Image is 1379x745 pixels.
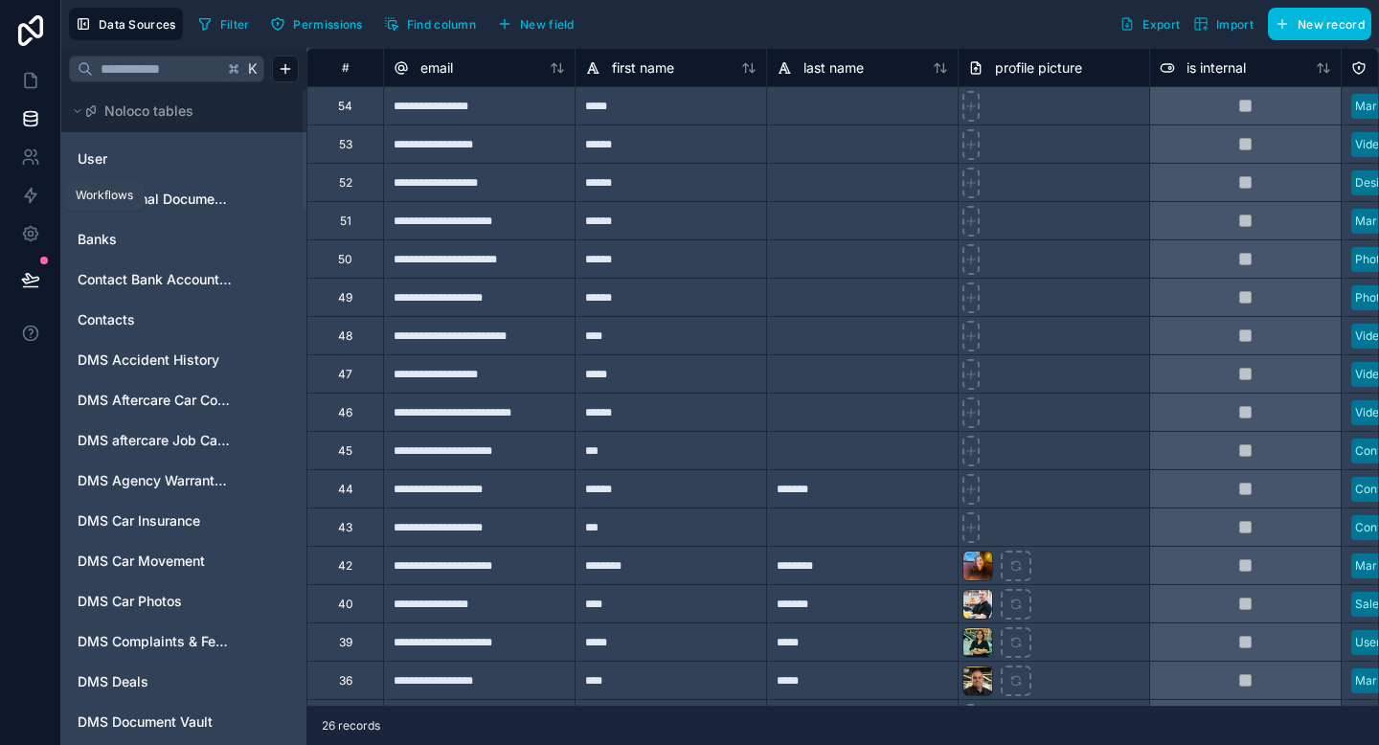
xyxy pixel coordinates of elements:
div: 36 [339,673,352,689]
a: DMS Car Movement [78,552,233,571]
div: 43 [338,520,352,535]
span: Import [1216,17,1254,32]
span: last name [803,58,864,78]
span: 26 records [322,718,380,734]
span: profile picture [995,58,1082,78]
span: Permissions [293,17,362,32]
span: New field [520,17,575,32]
span: DMS Car Insurance [78,511,200,531]
span: Export [1142,17,1180,32]
span: Contacts [78,310,135,329]
a: DMS Accident History [78,350,233,370]
span: Data Sources [99,17,176,32]
a: DMS Document Vault [78,712,233,732]
div: 44 [338,482,353,497]
div: DMS aftercare Job Cards [69,425,299,456]
div: DMS Car Photos [69,586,299,617]
a: Banks [78,230,233,249]
button: New record [1268,8,1371,40]
a: DMS Deals [78,672,233,691]
div: # [322,60,369,75]
div: DMS Agency Warranty & Service Contract Validity [69,465,299,496]
div: DMS Car Insurance [69,506,299,536]
a: DMS aftercare Job Cards [78,431,233,450]
span: Find column [407,17,476,32]
div: DMS Accident History [69,345,299,375]
button: Find column [377,10,483,38]
div: Contact Bank Account information [69,264,299,295]
button: Data Sources [69,8,183,40]
button: Permissions [263,10,369,38]
a: New record [1260,8,1371,40]
button: Export [1113,8,1187,40]
div: 52 [339,175,352,191]
div: Banks [69,224,299,255]
span: Noloco tables [104,102,193,121]
div: DMS Complaints & Feedback [69,626,299,657]
div: Workflows [76,188,133,203]
div: 46 [338,405,352,420]
button: Noloco tables [69,98,287,124]
a: DMS Aftercare Car Complaints [78,391,233,410]
button: Filter [191,10,257,38]
span: DMS Accident History [78,350,219,370]
div: DMS Aftercare Car Complaints [69,385,299,416]
div: Alba Internal Documents [69,184,299,214]
span: Banks [78,230,117,249]
a: Alba Internal Documents [78,190,233,209]
span: is internal [1187,58,1246,78]
span: first name [612,58,674,78]
span: email [420,58,453,78]
a: DMS Agency Warranty & Service Contract Validity [78,471,233,490]
span: User [78,149,107,169]
div: 40 [338,597,353,612]
a: Contact Bank Account information [78,270,233,289]
div: 54 [338,99,352,114]
span: New record [1298,17,1365,32]
a: DMS Complaints & Feedback [78,632,233,651]
span: K [246,62,260,76]
div: 39 [339,635,352,650]
div: DMS Document Vault [69,707,299,737]
span: DMS Deals [78,672,148,691]
span: Filter [220,17,250,32]
div: Contacts [69,305,299,335]
span: DMS Document Vault [78,712,213,732]
div: 42 [338,558,352,574]
div: 49 [338,290,352,305]
a: User [78,149,233,169]
span: DMS Car Photos [78,592,182,611]
div: DMS Car Movement [69,546,299,576]
a: DMS Car Insurance [78,511,233,531]
div: 48 [338,328,352,344]
a: Contacts [78,310,233,329]
div: DMS Deals [69,666,299,697]
div: 53 [339,137,352,152]
div: 51 [340,214,351,229]
div: 47 [338,367,352,382]
div: 45 [338,443,352,459]
div: 50 [338,252,352,267]
button: New field [490,10,581,38]
div: User [69,144,299,174]
span: DMS Car Movement [78,552,205,571]
button: Import [1187,8,1260,40]
a: DMS Car Photos [78,592,233,611]
a: Permissions [263,10,376,38]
